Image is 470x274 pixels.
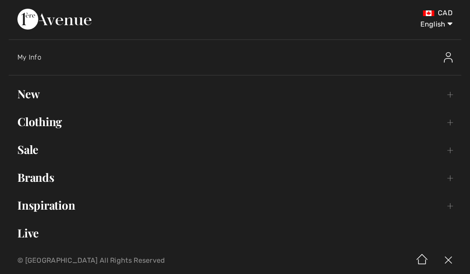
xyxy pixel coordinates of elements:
p: © [GEOGRAPHIC_DATA] All Rights Reserved [17,257,276,264]
span: My Info [17,53,41,61]
img: X [435,247,461,274]
div: CAD [276,9,453,17]
a: Brands [9,168,461,187]
a: My InfoMy Info [17,43,461,71]
a: Clothing [9,112,461,131]
img: Home [409,247,435,274]
a: Inspiration [9,196,461,215]
a: Live [9,224,461,243]
a: Sale [9,140,461,159]
a: New [9,84,461,104]
img: My Info [444,52,453,63]
img: 1ère Avenue [17,9,91,30]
